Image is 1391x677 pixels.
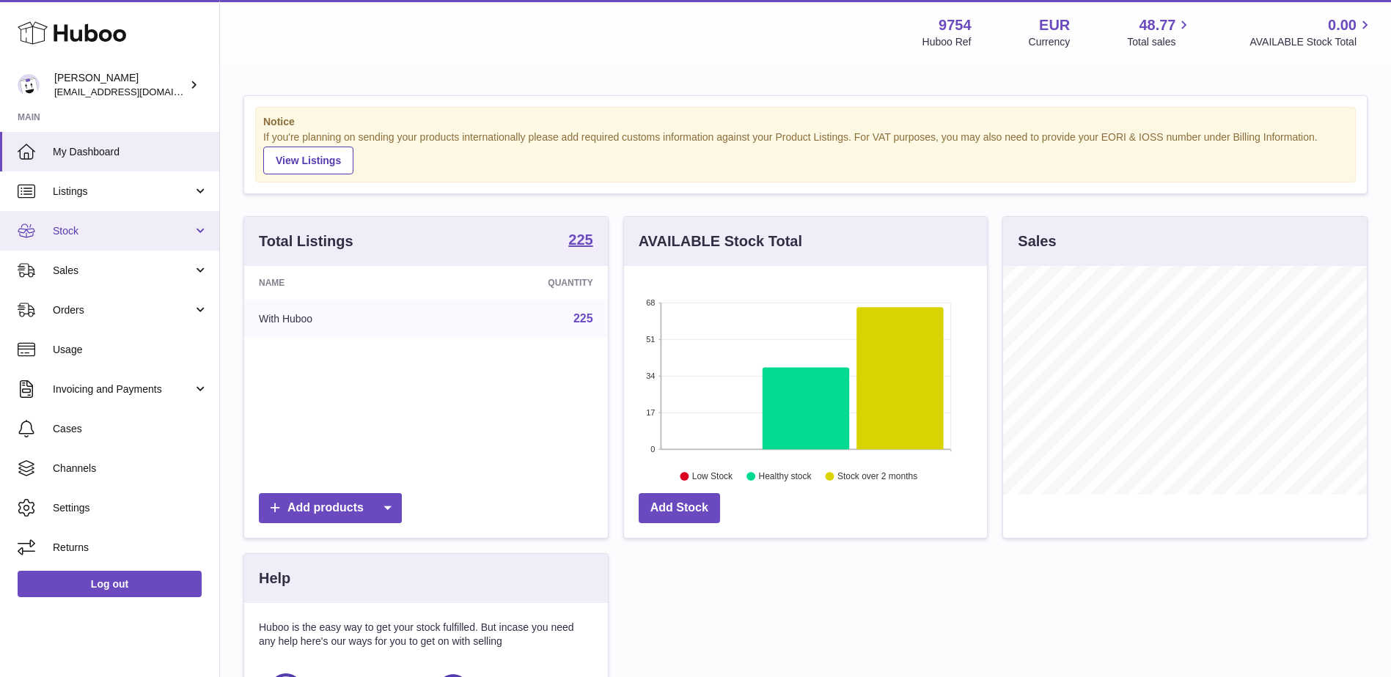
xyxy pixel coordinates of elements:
[1039,15,1070,35] strong: EUR
[573,312,593,325] a: 225
[639,493,720,523] a: Add Stock
[1328,15,1357,35] span: 0.00
[53,541,208,555] span: Returns
[568,232,592,247] strong: 225
[259,621,593,648] p: Huboo is the easy way to get your stock fulfilled. But incase you need any help here's our ways f...
[53,382,193,396] span: Invoicing and Payments
[53,185,193,199] span: Listings
[1139,15,1175,35] span: 48.77
[244,266,436,300] th: Name
[1029,35,1071,49] div: Currency
[53,145,208,159] span: My Dashboard
[53,462,208,476] span: Channels
[53,224,193,238] span: Stock
[259,493,402,523] a: Add products
[646,335,655,344] text: 51
[53,501,208,515] span: Settings
[939,15,972,35] strong: 9754
[646,298,655,307] text: 68
[18,571,202,597] a: Log out
[53,303,193,317] span: Orders
[263,147,353,174] a: View Listings
[263,115,1348,129] strong: Notice
[53,343,208,357] span: Usage
[646,408,655,417] text: 17
[1018,232,1056,251] h3: Sales
[568,232,592,250] a: 225
[1249,15,1373,49] a: 0.00 AVAILABLE Stock Total
[244,300,436,338] td: With Huboo
[436,266,607,300] th: Quantity
[837,471,917,481] text: Stock over 2 months
[259,232,353,251] h3: Total Listings
[1127,15,1192,49] a: 48.77 Total sales
[259,569,290,588] h3: Help
[263,130,1348,174] div: If you're planning on sending your products internationally please add required customs informati...
[922,35,972,49] div: Huboo Ref
[53,422,208,436] span: Cases
[758,471,812,481] text: Healthy stock
[646,371,655,380] text: 34
[639,232,802,251] h3: AVAILABLE Stock Total
[1249,35,1373,49] span: AVAILABLE Stock Total
[1127,35,1192,49] span: Total sales
[54,86,216,97] span: [EMAIL_ADDRESS][DOMAIN_NAME]
[54,71,186,99] div: [PERSON_NAME]
[53,264,193,278] span: Sales
[692,471,733,481] text: Low Stock
[650,445,655,454] text: 0
[18,74,40,96] img: info@fieldsluxury.london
